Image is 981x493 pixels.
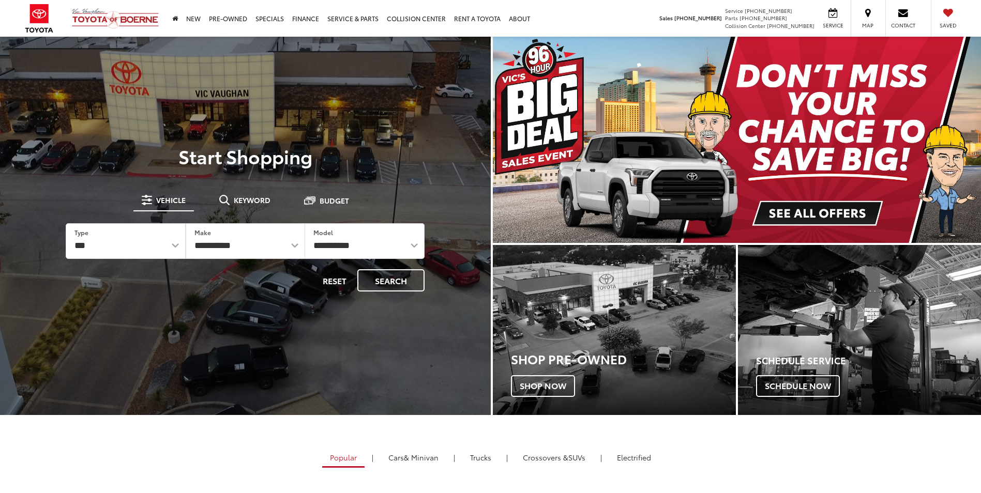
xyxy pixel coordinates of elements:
span: Map [856,22,879,29]
span: Collision Center [725,22,765,29]
li: | [451,452,458,463]
label: Model [313,228,333,237]
a: Schedule Service Schedule Now [738,245,981,415]
li: | [369,452,376,463]
h3: Shop Pre-Owned [511,352,736,365]
span: Service [821,22,844,29]
button: Reset [314,269,355,291]
span: [PHONE_NUMBER] [674,14,722,22]
img: Vic Vaughan Toyota of Boerne [71,8,159,29]
li: | [598,452,605,463]
span: Parts [725,14,738,22]
span: [PHONE_NUMBER] [739,14,787,22]
span: Schedule Now [756,375,840,397]
span: Keyword [234,196,270,204]
span: Crossovers & [523,452,568,463]
p: Start Shopping [43,146,447,166]
a: SUVs [515,449,593,466]
a: Shop Pre-Owned Shop Now [493,245,736,415]
button: Search [357,269,425,291]
a: Cars [381,449,446,466]
a: Trucks [462,449,499,466]
span: Sales [659,14,673,22]
label: Make [194,228,211,237]
span: Service [725,7,743,14]
span: & Minivan [404,452,439,463]
div: Toyota [738,245,981,415]
span: [PHONE_NUMBER] [767,22,814,29]
span: Vehicle [156,196,186,204]
a: Popular [322,449,365,468]
div: Toyota [493,245,736,415]
span: Contact [891,22,915,29]
span: [PHONE_NUMBER] [745,7,792,14]
h4: Schedule Service [756,356,981,366]
span: Saved [937,22,959,29]
label: Type [74,228,88,237]
li: | [504,452,510,463]
a: Electrified [609,449,659,466]
span: Shop Now [511,375,575,397]
span: Budget [320,197,349,204]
